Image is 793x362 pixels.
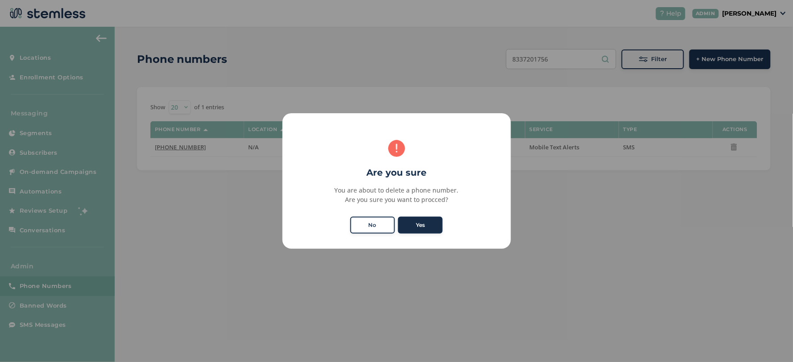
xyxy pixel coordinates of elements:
iframe: Chat Widget [748,319,793,362]
h2: Are you sure [282,166,511,179]
button: Yes [398,217,443,234]
div: You are about to delete a phone number. Are you sure you want to procced? [292,185,501,204]
button: No [350,217,395,234]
